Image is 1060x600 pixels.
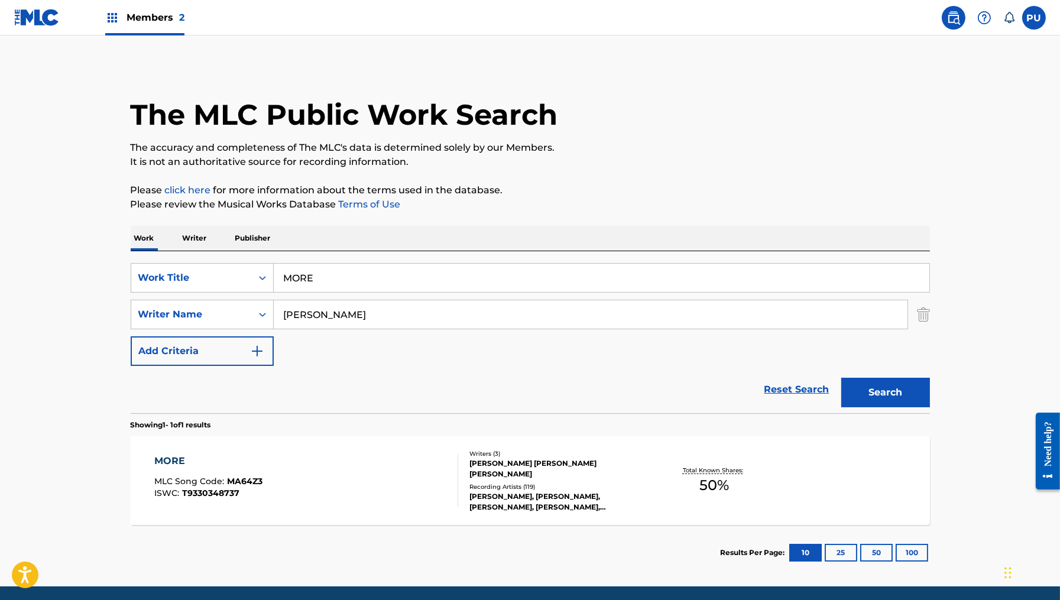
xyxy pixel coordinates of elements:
[131,183,930,197] p: Please for more information about the terms used in the database.
[227,476,262,487] span: MA64Z3
[942,6,965,30] a: Public Search
[182,488,239,498] span: T9330348737
[131,336,274,366] button: Add Criteria
[469,482,648,491] div: Recording Artists ( 119 )
[1004,555,1012,591] div: Drag
[721,547,788,558] p: Results Per Page:
[946,11,961,25] img: search
[469,458,648,479] div: [PERSON_NAME] [PERSON_NAME] [PERSON_NAME]
[683,466,746,475] p: Total Known Shares:
[1022,6,1046,30] div: User Menu
[973,6,996,30] div: Help
[131,197,930,212] p: Please review the Musical Works Database
[131,420,211,430] p: Showing 1 - 1 of 1 results
[977,11,991,25] img: help
[127,11,184,24] span: Members
[789,544,822,562] button: 10
[336,199,401,210] a: Terms of Use
[917,300,930,329] img: Delete Criterion
[154,488,182,498] span: ISWC :
[469,449,648,458] div: Writers ( 3 )
[131,141,930,155] p: The accuracy and completeness of The MLC's data is determined solely by our Members.
[165,184,211,196] a: click here
[131,155,930,169] p: It is not an authoritative source for recording information.
[758,377,835,403] a: Reset Search
[841,378,930,407] button: Search
[131,436,930,525] a: MOREMLC Song Code:MA64Z3ISWC:T9330348737Writers (3)[PERSON_NAME] [PERSON_NAME] [PERSON_NAME]Recor...
[131,263,930,413] form: Search Form
[699,475,729,496] span: 50 %
[896,544,928,562] button: 100
[825,544,857,562] button: 25
[250,344,264,358] img: 9d2ae6d4665cec9f34b9.svg
[1027,404,1060,499] iframe: Resource Center
[138,307,245,322] div: Writer Name
[138,271,245,285] div: Work Title
[131,97,558,132] h1: The MLC Public Work Search
[860,544,893,562] button: 50
[154,454,262,468] div: MORE
[179,226,210,251] p: Writer
[14,9,60,26] img: MLC Logo
[232,226,274,251] p: Publisher
[179,12,184,23] span: 2
[131,226,158,251] p: Work
[105,11,119,25] img: Top Rightsholders
[1003,12,1015,24] div: Notifications
[154,476,227,487] span: MLC Song Code :
[1001,543,1060,600] iframe: Chat Widget
[469,491,648,513] div: [PERSON_NAME], [PERSON_NAME], [PERSON_NAME], [PERSON_NAME], [PERSON_NAME], "[PERSON_NAME], [PERSO...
